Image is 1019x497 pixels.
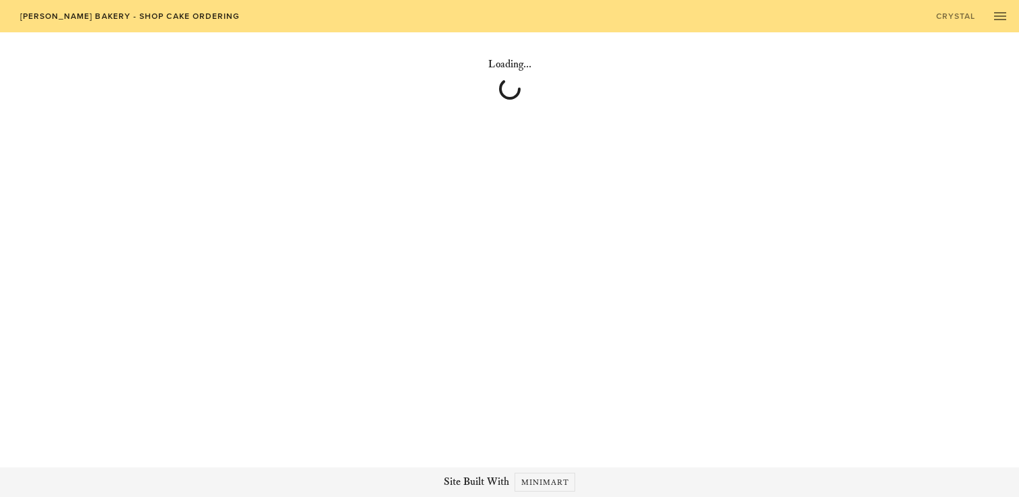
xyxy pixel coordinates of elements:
[444,474,509,490] span: Site Built With
[11,7,249,26] a: [PERSON_NAME] Bakery - Shop Cake Ordering
[935,11,976,21] span: Crystal
[521,477,570,488] span: Minimart
[19,11,240,21] span: [PERSON_NAME] Bakery - Shop Cake Ordering
[927,7,984,26] a: Crystal
[515,473,576,492] a: Minimart
[135,57,884,73] h4: Loading...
